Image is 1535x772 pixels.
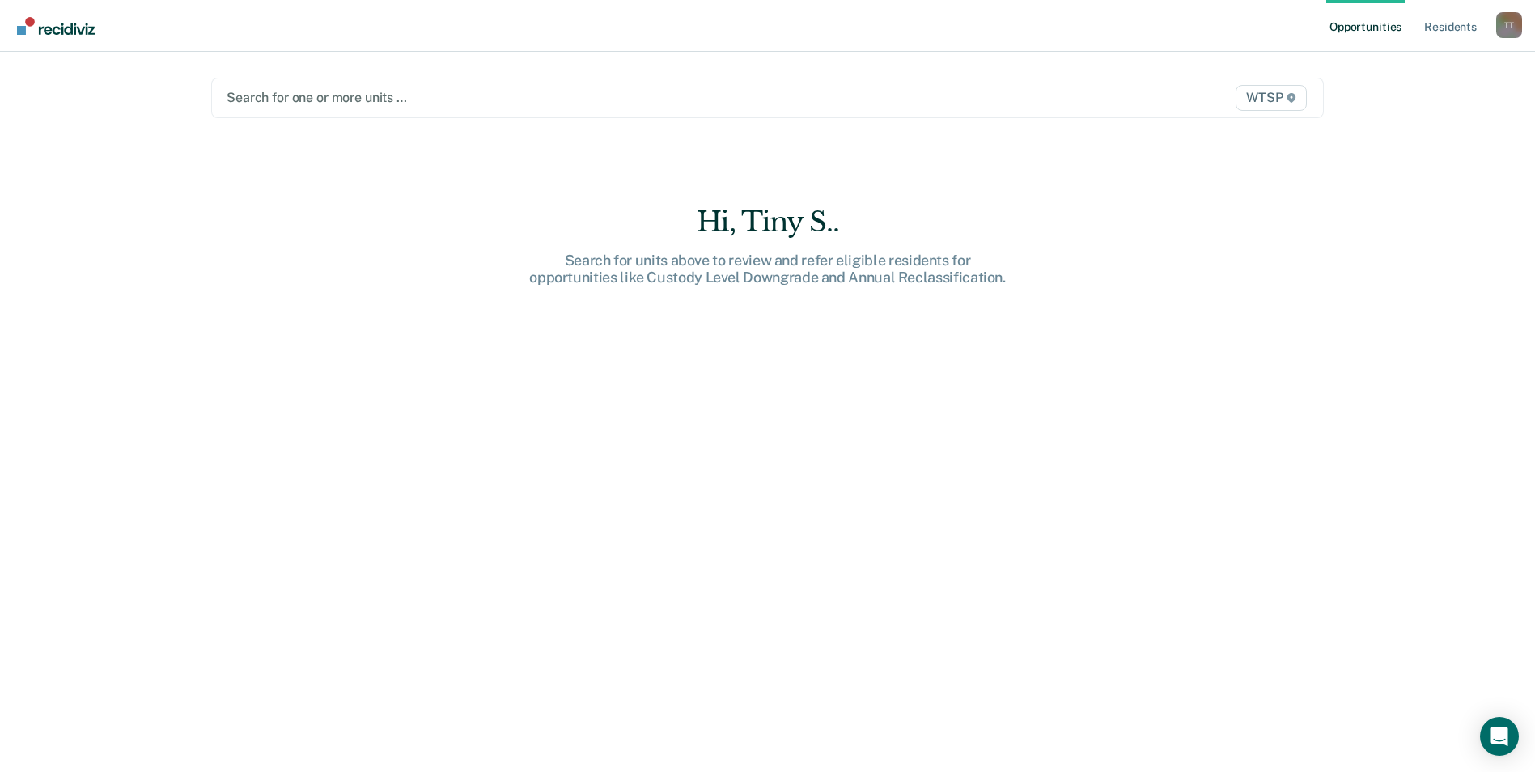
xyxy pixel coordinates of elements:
div: Search for units above to review and refer eligible residents for opportunities like Custody Leve... [509,252,1027,286]
div: Open Intercom Messenger [1480,717,1519,756]
span: WTSP [1236,85,1307,111]
button: Profile dropdown button [1496,12,1522,38]
img: Recidiviz [17,17,95,35]
div: T T [1496,12,1522,38]
div: Hi, Tiny S.. [509,206,1027,239]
